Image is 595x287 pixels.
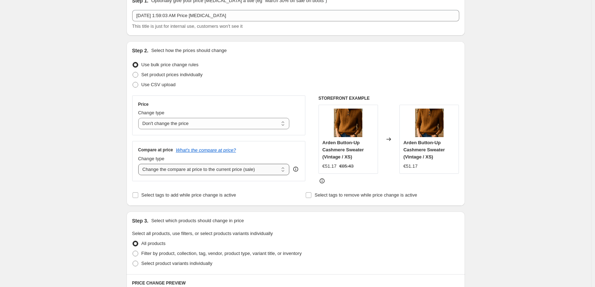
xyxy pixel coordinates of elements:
span: Filter by product, collection, tag, vendor, product type, variant title, or inventory [141,251,302,256]
span: Change type [138,110,165,115]
h2: Step 3. [132,217,149,224]
p: Select how the prices should change [151,47,227,54]
span: Select all products, use filters, or select products variants individually [132,231,273,236]
img: 20250831_1120_StylishCashmereSweaterFocus_remix_01k40eqaycfmt9qvtpngnqxeqr_80x.png [334,109,362,137]
span: Use CSV upload [141,82,176,87]
span: Change type [138,156,165,161]
div: €51.17 [403,163,418,170]
strike: €85.43 [340,163,354,170]
h6: STOREFRONT EXAMPLE [319,95,459,101]
img: 20250831_1120_StylishCashmereSweaterFocus_remix_01k40eqaycfmt9qvtpngnqxeqr_80x.png [415,109,444,137]
span: Arden Button-Up Cashmere Sweater (Vintage / XS) [322,140,364,160]
span: Select tags to remove while price change is active [315,192,417,198]
div: help [292,166,299,173]
div: €51.17 [322,163,337,170]
input: 30% off holiday sale [132,10,459,21]
span: Select tags to add while price change is active [141,192,236,198]
span: This title is just for internal use, customers won't see it [132,24,243,29]
span: All products [141,241,166,246]
span: Use bulk price change rules [141,62,198,67]
h3: Price [138,101,149,107]
h6: PRICE CHANGE PREVIEW [132,280,459,286]
span: Select product variants individually [141,261,212,266]
span: Set product prices individually [141,72,203,77]
p: Select which products should change in price [151,217,244,224]
button: What's the compare at price? [176,147,236,153]
span: Arden Button-Up Cashmere Sweater (Vintage / XS) [403,140,445,160]
h3: Compare at price [138,147,173,153]
h2: Step 2. [132,47,149,54]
